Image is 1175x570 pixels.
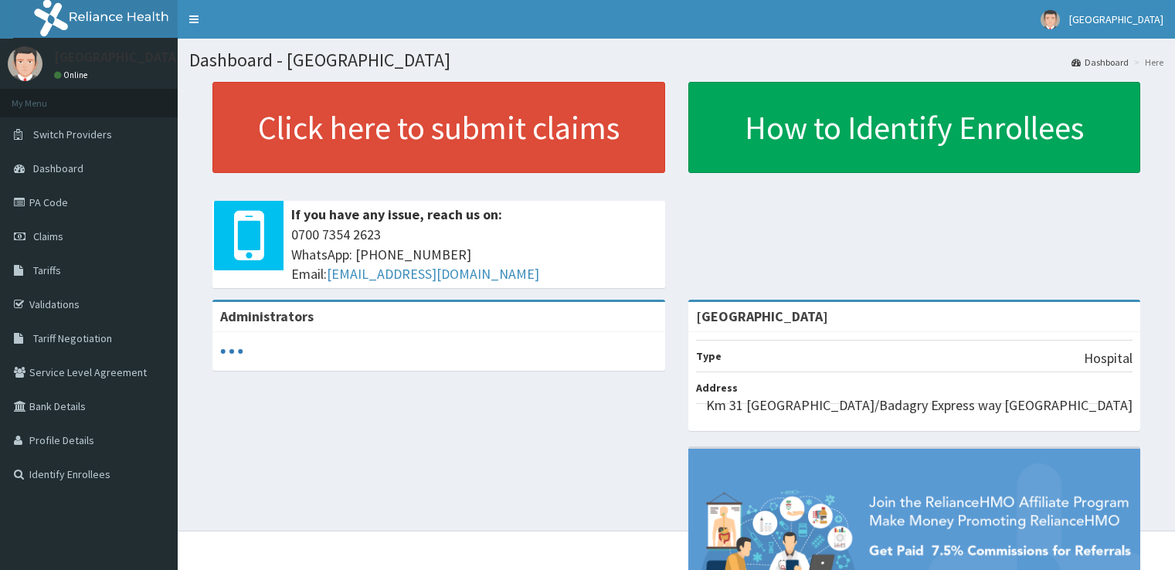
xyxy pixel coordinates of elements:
span: Dashboard [33,161,83,175]
a: Online [54,70,91,80]
b: Type [696,349,722,363]
h1: Dashboard - [GEOGRAPHIC_DATA] [189,50,1163,70]
span: Tariff Negotiation [33,331,112,345]
li: Here [1130,56,1163,69]
span: Switch Providers [33,127,112,141]
span: Claims [33,229,63,243]
span: 0700 7354 2623 WhatsApp: [PHONE_NUMBER] Email: [291,225,657,284]
span: Tariffs [33,263,61,277]
p: Km 31 [GEOGRAPHIC_DATA]/Badagry Express way [GEOGRAPHIC_DATA] [706,395,1133,416]
img: User Image [8,46,42,81]
a: Dashboard [1071,56,1129,69]
b: If you have any issue, reach us on: [291,205,502,223]
a: [EMAIL_ADDRESS][DOMAIN_NAME] [327,265,539,283]
img: User Image [1041,10,1060,29]
a: Click here to submit claims [212,82,665,173]
p: [GEOGRAPHIC_DATA] [54,50,182,64]
b: Address [696,381,738,395]
strong: [GEOGRAPHIC_DATA] [696,307,828,325]
p: Hospital [1084,348,1133,368]
span: [GEOGRAPHIC_DATA] [1069,12,1163,26]
svg: audio-loading [220,340,243,363]
b: Administrators [220,307,314,325]
a: How to Identify Enrollees [688,82,1141,173]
